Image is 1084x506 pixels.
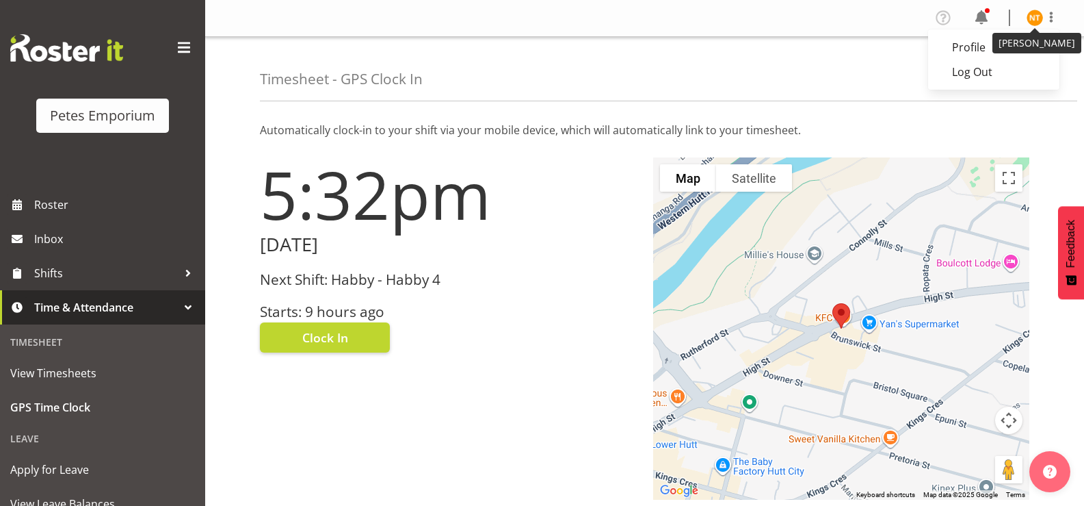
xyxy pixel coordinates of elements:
[995,456,1022,483] button: Drag Pegman onto the map to open Street View
[3,425,202,453] div: Leave
[856,490,915,500] button: Keyboard shortcuts
[1043,465,1057,479] img: help-xxl-2.png
[260,71,423,87] h4: Timesheet - GPS Clock In
[302,329,348,346] span: Clock In
[10,363,195,383] span: View Timesheets
[260,304,637,320] h3: Starts: 9 hours ago
[660,164,716,192] button: Show street map
[3,328,202,356] div: Timesheet
[260,322,390,353] button: Clock In
[1058,206,1084,299] button: Feedback - Show survey
[34,194,198,215] span: Roster
[3,390,202,425] a: GPS Time Clock
[260,272,637,288] h3: Next Shift: Habby - Habby 4
[923,491,998,498] span: Map data ©2025 Google
[10,397,195,418] span: GPS Time Clock
[3,453,202,487] a: Apply for Leave
[1065,220,1077,268] span: Feedback
[260,122,1029,138] p: Automatically clock-in to your shift via your mobile device, which will automatically link to you...
[657,482,702,500] a: Open this area in Google Maps (opens a new window)
[995,407,1022,434] button: Map camera controls
[1027,10,1043,26] img: nicole-thomson8388.jpg
[657,482,702,500] img: Google
[1006,491,1025,498] a: Terms (opens in new tab)
[3,356,202,390] a: View Timesheets
[928,35,1059,60] a: Profile
[260,234,637,255] h2: [DATE]
[34,297,178,318] span: Time & Attendance
[50,105,155,126] div: Petes Emporium
[34,263,178,283] span: Shifts
[716,164,792,192] button: Show satellite imagery
[260,157,637,231] h1: 5:32pm
[928,60,1059,84] a: Log Out
[995,164,1022,192] button: Toggle fullscreen view
[10,34,123,62] img: Rosterit website logo
[34,229,198,249] span: Inbox
[10,459,195,480] span: Apply for Leave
